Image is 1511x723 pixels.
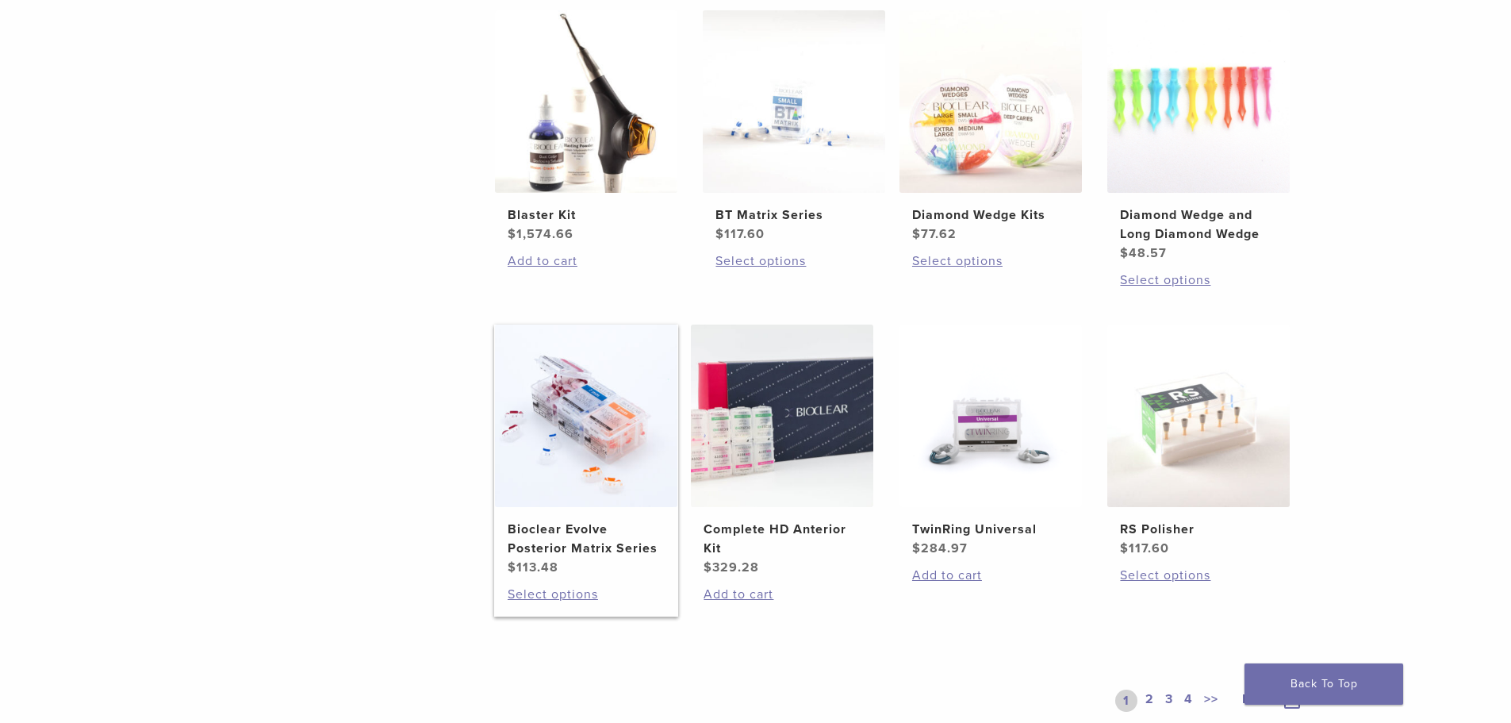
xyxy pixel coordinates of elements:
h2: TwinRing Universal [912,520,1069,539]
a: Complete HD Anterior KitComplete HD Anterior Kit $329.28 [690,325,875,577]
a: Blaster KitBlaster Kit $1,574.66 [494,10,679,244]
h2: Blaster Kit [508,206,665,225]
a: Select options for “Diamond Wedge and Long Diamond Wedge” [1120,271,1277,290]
bdi: 1,574.66 [508,226,573,242]
span: $ [704,560,712,575]
a: Diamond Wedge and Long Diamond WedgeDiamond Wedge and Long Diamond Wedge $48.57 [1106,10,1291,263]
a: 1 [1115,690,1137,712]
h2: Complete HD Anterior Kit [704,520,861,558]
img: Complete HD Anterior Kit [691,325,873,507]
a: >> [1201,690,1221,712]
h2: BT Matrix Series [715,206,872,225]
span: $ [1120,245,1129,261]
img: TwinRing Universal [899,325,1082,507]
img: Bioclear Evolve Posterior Matrix Series [495,325,677,507]
h2: RS Polisher [1120,520,1277,539]
bdi: 117.60 [1120,540,1169,556]
img: BT Matrix Series [703,10,885,193]
bdi: 113.48 [508,560,558,575]
h2: Diamond Wedge Kits [912,206,1069,225]
a: 3 [1162,690,1176,712]
img: RS Polisher [1107,325,1290,507]
bdi: 77.62 [912,226,957,242]
a: Bioclear Evolve Posterior Matrix SeriesBioclear Evolve Posterior Matrix Series $113.48 [494,325,679,577]
img: Blaster Kit [495,10,677,193]
span: $ [508,226,516,242]
a: Select options for “BT Matrix Series” [715,252,872,271]
bdi: 284.97 [912,540,968,556]
img: Diamond Wedge and Long Diamond Wedge [1107,10,1290,193]
a: Back To Top [1244,663,1403,705]
a: Add to cart: “Blaster Kit” [508,252,665,271]
h2: Diamond Wedge and Long Diamond Wedge [1120,206,1277,244]
span: $ [508,560,516,575]
a: 4 [1181,690,1196,712]
a: 2 [1142,690,1157,712]
a: Select options for “Diamond Wedge Kits” [912,252,1069,271]
span: $ [912,226,921,242]
a: RS PolisherRS Polisher $117.60 [1106,325,1291,558]
span: $ [715,226,724,242]
a: Select options for “Bioclear Evolve Posterior Matrix Series” [508,585,665,604]
span: $ [912,540,921,556]
a: Add to cart: “Complete HD Anterior Kit” [704,585,861,604]
a: Select options for “RS Polisher” [1120,566,1277,585]
img: Diamond Wedge Kits [899,10,1082,193]
span: Next [1242,691,1271,707]
a: TwinRing UniversalTwinRing Universal $284.97 [899,325,1083,558]
a: Diamond Wedge KitsDiamond Wedge Kits $77.62 [899,10,1083,244]
h2: Bioclear Evolve Posterior Matrix Series [508,520,665,558]
span: $ [1120,540,1129,556]
bdi: 48.57 [1120,245,1167,261]
a: BT Matrix SeriesBT Matrix Series $117.60 [702,10,887,244]
bdi: 117.60 [715,226,765,242]
bdi: 329.28 [704,560,759,575]
a: Add to cart: “TwinRing Universal” [912,566,1069,585]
